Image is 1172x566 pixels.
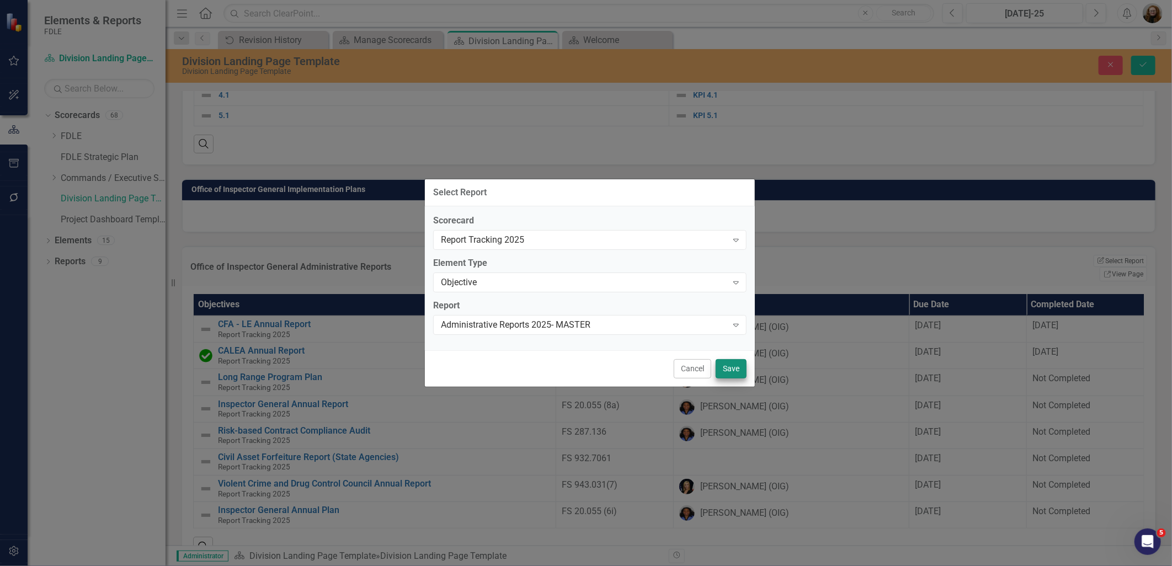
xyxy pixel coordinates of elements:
[433,188,487,197] div: Select Report
[433,300,747,312] label: Report
[441,276,727,289] div: Objective
[674,359,711,378] button: Cancel
[1134,528,1161,555] iframe: Intercom live chat
[716,359,747,378] button: Save
[433,215,747,227] label: Scorecard
[441,318,727,331] div: Administrative Reports 2025- MASTER
[441,234,727,247] div: Report Tracking 2025
[433,257,747,270] label: Element Type
[1157,528,1166,537] span: 5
